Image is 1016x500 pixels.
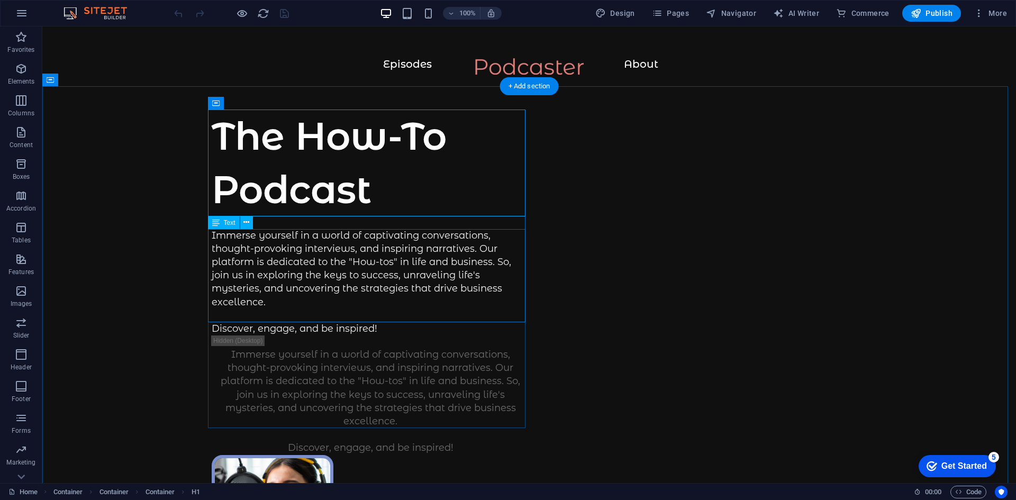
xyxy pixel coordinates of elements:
[911,8,952,19] span: Publish
[11,363,32,371] p: Header
[8,486,38,498] a: Click to cancel selection. Double-click to open Pages
[257,7,269,20] i: Reload page
[591,5,639,22] button: Design
[99,486,129,498] span: Click to select. Double-click to edit
[925,486,941,498] span: 00 00
[12,236,31,244] p: Tables
[8,77,35,86] p: Elements
[78,2,89,13] div: 5
[950,486,986,498] button: Code
[969,5,1011,22] button: More
[6,204,36,213] p: Accordion
[53,486,83,498] span: Click to select. Double-click to edit
[8,5,86,28] div: Get Started 5 items remaining, 0% complete
[902,5,961,22] button: Publish
[443,7,480,20] button: 100%
[706,8,756,19] span: Navigator
[146,486,175,498] span: Click to select. Double-click to edit
[648,5,693,22] button: Pages
[500,77,559,95] div: + Add section
[61,7,140,20] img: Editor Logo
[6,458,35,467] p: Marketing
[11,299,32,308] p: Images
[116,62,145,78] a: Next
[13,172,30,181] p: Boxes
[836,8,890,19] span: Commerce
[224,220,235,226] span: Text
[10,141,33,149] p: Content
[12,426,31,435] p: Forms
[12,395,31,403] p: Footer
[773,8,819,19] span: AI Writer
[7,46,34,54] p: Favorites
[914,486,942,498] h6: Session time
[141,2,145,11] a: ×
[591,5,639,22] div: Design (Ctrl+Alt+Y)
[932,488,934,496] span: :
[832,5,894,22] button: Commerce
[14,7,104,16] strong: WYSIWYG Website Editor
[192,486,200,498] span: Click to select. Double-click to edit
[14,24,145,59] p: Simply drag and drop elements into the editor. Double-click elements to edit or right-click for m...
[235,7,248,20] button: Click here to leave preview mode and continue editing
[8,268,34,276] p: Features
[8,109,34,117] p: Columns
[53,486,200,498] nav: breadcrumb
[652,8,689,19] span: Pages
[974,8,1007,19] span: More
[995,486,1008,498] button: Usercentrics
[702,5,760,22] button: Navigator
[459,7,476,20] h6: 100%
[955,486,982,498] span: Code
[769,5,823,22] button: AI Writer
[141,1,145,12] div: Close tooltip
[486,8,496,18] i: On resize automatically adjust zoom level to fit chosen device.
[595,8,635,19] span: Design
[13,331,30,340] p: Slider
[257,7,269,20] button: reload
[31,12,77,21] div: Get Started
